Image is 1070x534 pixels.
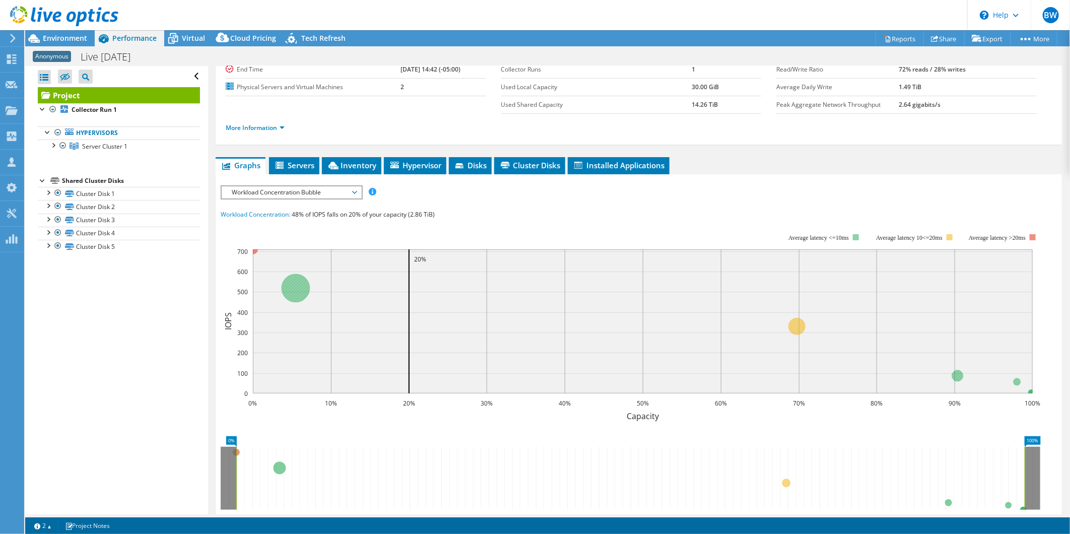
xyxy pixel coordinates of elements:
a: Hypervisors [38,126,200,140]
span: Inventory [327,160,376,170]
span: Performance [112,33,157,43]
label: Collector Runs [501,64,692,75]
a: 2 [27,519,58,532]
text: 50% [637,399,649,408]
a: Project Notes [58,519,117,532]
h1: Live [DATE] [76,51,146,62]
text: 300 [237,328,248,337]
a: Cluster Disk 3 [38,214,200,227]
text: 10% [325,399,337,408]
span: Graphs [221,160,260,170]
text: 200 [237,349,248,357]
text: 0 [244,389,248,398]
label: Read/Write Ratio [776,64,899,75]
text: 20% [414,255,426,263]
span: Virtual [182,33,205,43]
a: Cluster Disk 1 [38,187,200,200]
a: Cluster Disk 4 [38,227,200,240]
text: 70% [793,399,805,408]
text: Average latency >20ms [969,234,1026,241]
text: 400 [237,308,248,317]
div: Shared Cluster Disks [62,175,200,187]
text: 100% [1025,399,1040,408]
text: IOPS [223,312,234,330]
text: 90% [949,399,961,408]
label: Peak Aggregate Network Throughput [776,100,899,110]
span: Workload Concentration Bubble [227,186,356,198]
b: 1.49 TiB [899,83,921,91]
span: 48% of IOPS falls on 20% of your capacity (2.86 TiB) [292,210,435,219]
span: Tech Refresh [301,33,346,43]
b: 30.00 GiB [692,83,719,91]
label: End Time [226,64,400,75]
label: Physical Servers and Virtual Machines [226,82,400,92]
a: Share [923,31,965,46]
a: More [1011,31,1057,46]
a: Export [964,31,1011,46]
span: Workload Concentration: [221,210,290,219]
text: 100 [237,369,248,378]
text: 40% [559,399,571,408]
span: Server Cluster 1 [82,142,127,151]
text: 80% [871,399,883,408]
text: Capacity [627,411,659,422]
b: 1 [692,65,695,74]
tspan: Average latency <=10ms [788,234,849,241]
b: 2 [400,83,404,91]
b: 2.64 gigabits/s [899,100,941,109]
b: Collector Run 1 [72,105,117,114]
text: 0% [248,399,257,408]
svg: \n [980,11,989,20]
text: 30% [481,399,493,408]
span: Environment [43,33,87,43]
a: Reports [876,31,924,46]
a: Server Cluster 1 [38,140,200,153]
b: 72% reads / 28% writes [899,65,966,74]
label: Used Local Capacity [501,82,692,92]
b: 14.26 TiB [692,100,718,109]
span: Hypervisor [389,160,441,170]
span: Cluster Disks [499,160,560,170]
a: More Information [226,123,285,132]
text: 600 [237,268,248,276]
span: Servers [274,160,314,170]
text: 20% [403,399,415,408]
text: 700 [237,247,248,256]
label: Used Shared Capacity [501,100,692,110]
span: Anonymous [33,51,71,62]
tspan: Average latency 10<=20ms [876,234,943,241]
text: 500 [237,288,248,296]
span: Disks [454,160,487,170]
span: Cloud Pricing [230,33,276,43]
a: Collector Run 1 [38,103,200,116]
a: Cluster Disk 2 [38,200,200,213]
span: Installed Applications [573,160,664,170]
b: [DATE] 14:42 (-05:00) [400,65,460,74]
label: Average Daily Write [776,82,899,92]
text: 60% [715,399,727,408]
a: Project [38,87,200,103]
span: BW [1043,7,1059,23]
a: Cluster Disk 5 [38,240,200,253]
